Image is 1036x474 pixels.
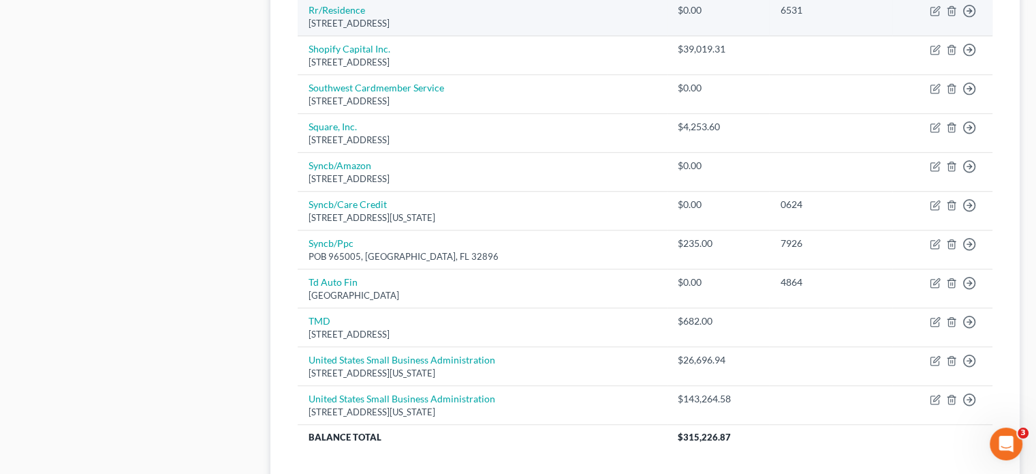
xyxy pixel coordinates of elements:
[309,95,656,108] div: [STREET_ADDRESS]
[678,120,758,134] div: $4,253.60
[309,289,656,302] div: [GEOGRAPHIC_DATA]
[309,56,656,69] div: [STREET_ADDRESS]
[678,237,758,250] div: $235.00
[678,198,758,211] div: $0.00
[678,276,758,289] div: $0.00
[309,328,656,341] div: [STREET_ADDRESS]
[678,81,758,95] div: $0.00
[309,315,330,327] a: TMD
[309,82,444,93] a: Southwest Cardmember Service
[309,134,656,147] div: [STREET_ADDRESS]
[678,159,758,173] div: $0.00
[309,250,656,263] div: POB 965005, [GEOGRAPHIC_DATA], FL 32896
[1018,428,1029,439] span: 3
[780,198,881,211] div: 0624
[990,428,1022,460] iframe: Intercom live chat
[678,392,758,406] div: $143,264.58
[309,276,358,288] a: Td Auto Fin
[309,406,656,419] div: [STREET_ADDRESS][US_STATE]
[309,237,354,249] a: Syncb/Ppc
[309,173,656,186] div: [STREET_ADDRESS]
[309,121,357,132] a: Square, Inc.
[309,4,365,16] a: Rr/Residence
[678,432,731,443] span: $315,226.87
[309,354,495,366] a: United States Small Business Administration
[678,3,758,17] div: $0.00
[678,314,758,328] div: $682.00
[780,276,881,289] div: 4864
[309,211,656,224] div: [STREET_ADDRESS][US_STATE]
[780,237,881,250] div: 7926
[298,424,667,449] th: Balance Total
[780,3,881,17] div: 6531
[678,353,758,367] div: $26,696.94
[309,367,656,380] div: [STREET_ADDRESS][US_STATE]
[309,198,387,210] a: Syncb/Care Credit
[678,42,758,56] div: $39,019.31
[309,43,390,55] a: Shopify Capital Inc.
[309,393,495,404] a: United States Small Business Administration
[309,160,371,171] a: Syncb/Amazon
[309,17,656,30] div: [STREET_ADDRESS]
